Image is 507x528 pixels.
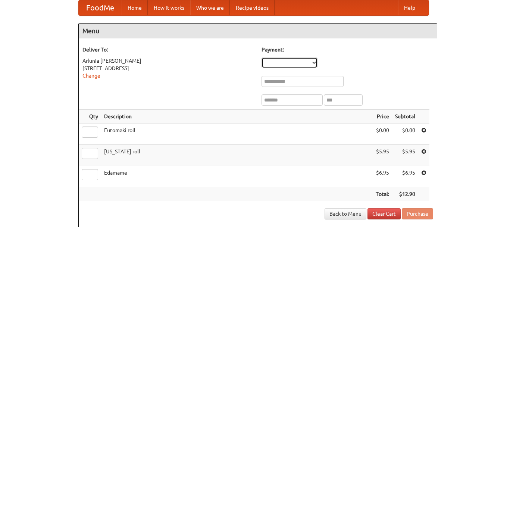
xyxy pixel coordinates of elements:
td: $0.00 [392,124,418,145]
a: Clear Cart [367,208,401,219]
a: FoodMe [79,0,122,15]
a: Help [398,0,421,15]
td: $6.95 [392,166,418,187]
a: Change [82,73,100,79]
th: $12.90 [392,187,418,201]
td: $5.95 [392,145,418,166]
h4: Menu [79,24,437,38]
td: $0.00 [373,124,392,145]
td: [US_STATE] roll [101,145,373,166]
a: Recipe videos [230,0,275,15]
td: $5.95 [373,145,392,166]
th: Total: [373,187,392,201]
td: $6.95 [373,166,392,187]
th: Description [101,110,373,124]
th: Price [373,110,392,124]
button: Purchase [402,208,433,219]
td: Edamame [101,166,373,187]
h5: Deliver To: [82,46,254,53]
a: Back to Menu [325,208,366,219]
h5: Payment: [262,46,433,53]
a: How it works [148,0,190,15]
td: Futomaki roll [101,124,373,145]
a: Who we are [190,0,230,15]
th: Qty [79,110,101,124]
div: Arlunia [PERSON_NAME] [82,57,254,65]
div: [STREET_ADDRESS] [82,65,254,72]
a: Home [122,0,148,15]
th: Subtotal [392,110,418,124]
